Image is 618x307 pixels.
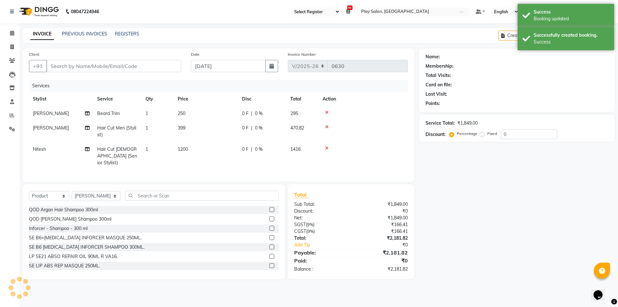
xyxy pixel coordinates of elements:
[33,110,69,116] span: [PERSON_NAME]
[29,92,93,106] th: Stylist
[290,110,298,116] span: 295
[145,110,148,116] span: 1
[93,92,142,106] th: Service
[351,249,412,256] div: ₹2,181.82
[289,221,351,228] div: ( )
[115,31,139,37] a: REGISTERS
[487,131,497,137] label: Fixed
[178,110,185,116] span: 250
[46,60,181,72] input: Search by Name/Mobile/Email/Code
[125,191,279,201] input: Search or Scan
[534,9,609,15] div: Success
[33,146,46,152] span: Nitesh
[286,92,319,106] th: Total
[289,215,351,221] div: Net:
[251,110,252,117] span: |
[289,249,351,256] div: Payable:
[351,266,412,273] div: ₹2,181.82
[62,31,107,37] a: PREVIOUS INVOICES
[426,131,445,138] div: Discount:
[351,201,412,208] div: ₹1,849.00
[16,3,61,21] img: logo
[307,229,314,234] span: 9%
[351,215,412,221] div: ₹1,849.00
[498,31,535,41] button: Create New
[426,91,447,98] div: Last Visit:
[178,146,188,152] span: 1200
[294,228,306,234] span: CGST
[426,120,455,127] div: Service Total:
[351,228,412,235] div: ₹166.41
[191,52,200,57] label: Date
[174,92,238,106] th: Price
[289,235,351,242] div: Total:
[294,191,309,198] span: Total
[457,120,478,127] div: ₹1,849.00
[29,206,98,213] div: QOD Argan Hair Shampoo 300ml
[242,146,248,153] span: 0 F
[29,235,142,241] div: SE B6+[MEDICAL_DATA] INFORCER MASQUE 250ML.
[251,146,252,153] span: |
[290,146,301,152] span: 1416
[289,242,361,248] a: Add Tip
[426,53,440,60] div: Name:
[534,15,609,22] div: Booking updated
[178,125,185,131] span: 399
[288,52,316,57] label: Invoice Number
[30,80,413,92] div: Services
[534,39,609,45] div: Success
[591,281,612,301] iframe: chat widget
[351,221,412,228] div: ₹166.41
[97,146,137,166] span: Hair Cut [DEMOGRAPHIC_DATA] (Senior Stylist)
[351,208,412,215] div: ₹0
[238,92,286,106] th: Disc
[319,92,408,106] th: Action
[426,82,452,88] div: Card on file:
[71,3,99,21] b: 08047224946
[255,110,263,117] span: 0 %
[426,100,440,107] div: Points:
[426,63,454,70] div: Membership:
[426,72,451,79] div: Total Visits:
[255,146,263,153] span: 0 %
[351,235,412,242] div: ₹2,181.82
[255,125,263,131] span: 0 %
[29,60,47,72] button: +91
[346,9,350,14] a: 66
[289,201,351,208] div: Sub Total:
[29,52,39,57] label: Client
[534,32,609,39] div: Successfully created booking.
[289,257,351,264] div: Paid:
[242,125,248,131] span: 0 F
[145,125,148,131] span: 1
[29,244,145,251] div: SE B6 [MEDICAL_DATA] INFORCER SHAMPOO 300ML.
[294,222,306,227] span: SGST
[29,216,111,223] div: QOD [PERSON_NAME] Shampoo 300ml
[307,222,313,227] span: 9%
[242,110,248,117] span: 0 F
[30,28,54,40] a: INVOICE
[29,225,88,232] div: Inforcer - Shampoo - 300 ml
[251,125,252,131] span: |
[290,125,304,131] span: 470.82
[97,110,120,116] span: Beard Trim
[289,208,351,215] div: Discount:
[289,266,351,273] div: Balance :
[142,92,174,106] th: Qty
[289,228,351,235] div: ( )
[351,257,412,264] div: ₹0
[29,263,100,269] div: SE LIP ABS REP MASQUE 250ML.
[361,242,412,248] div: ₹0
[33,125,69,131] span: [PERSON_NAME]
[145,146,148,152] span: 1
[29,253,117,260] div: LP SE21 ABSO REPAIR OIL 90ML R VA16.
[457,131,477,137] label: Percentage
[97,125,136,138] span: Hair Cut Men (Stylist)
[347,5,352,10] span: 66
